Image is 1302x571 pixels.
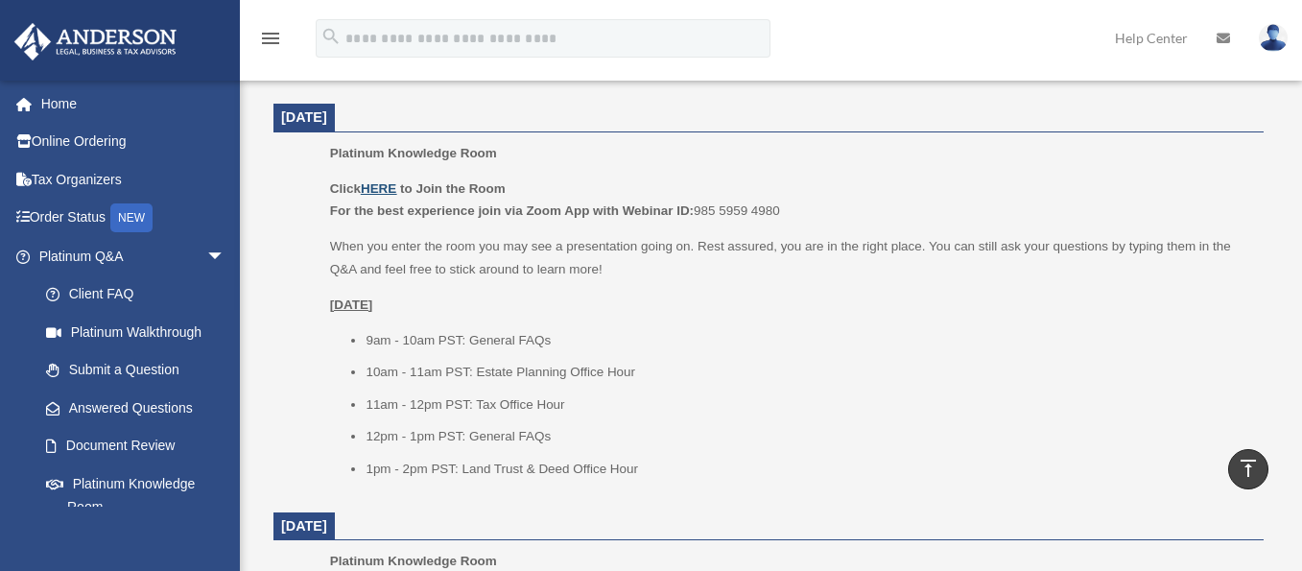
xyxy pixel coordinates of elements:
[13,123,254,161] a: Online Ordering
[366,458,1250,481] li: 1pm - 2pm PST: Land Trust & Deed Office Hour
[330,146,497,160] span: Platinum Knowledge Room
[330,181,400,196] b: Click
[366,425,1250,448] li: 12pm - 1pm PST: General FAQs
[281,518,327,534] span: [DATE]
[27,313,254,351] a: Platinum Walkthrough
[281,109,327,125] span: [DATE]
[206,237,245,276] span: arrow_drop_down
[400,181,506,196] b: to Join the Room
[330,235,1250,280] p: When you enter the room you may see a presentation going on. Rest assured, you are in the right p...
[27,464,245,526] a: Platinum Knowledge Room
[13,199,254,238] a: Order StatusNEW
[1259,24,1288,52] img: User Pic
[330,203,694,218] b: For the best experience join via Zoom App with Webinar ID:
[1237,457,1260,480] i: vertical_align_top
[366,361,1250,384] li: 10am - 11am PST: Estate Planning Office Hour
[9,23,182,60] img: Anderson Advisors Platinum Portal
[27,275,254,314] a: Client FAQ
[320,26,342,47] i: search
[110,203,153,232] div: NEW
[259,27,282,50] i: menu
[366,329,1250,352] li: 9am - 10am PST: General FAQs
[259,34,282,50] a: menu
[361,181,396,196] a: HERE
[27,389,254,427] a: Answered Questions
[1228,449,1268,489] a: vertical_align_top
[330,178,1250,223] p: 985 5959 4980
[27,427,254,465] a: Document Review
[13,160,254,199] a: Tax Organizers
[330,554,497,568] span: Platinum Knowledge Room
[27,351,254,390] a: Submit a Question
[366,393,1250,416] li: 11am - 12pm PST: Tax Office Hour
[13,84,254,123] a: Home
[13,237,254,275] a: Platinum Q&Aarrow_drop_down
[330,297,373,312] u: [DATE]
